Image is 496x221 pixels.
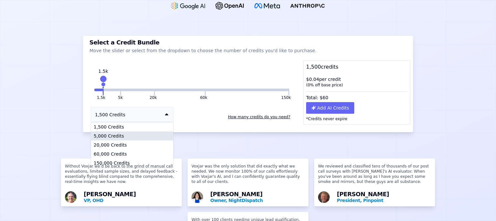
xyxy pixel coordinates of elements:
h3: Select a Credit Bundle [89,40,407,45]
button: 60k [200,95,207,100]
div: Total: $ 60 [304,90,410,102]
div: 150,000 Credits [91,159,173,168]
p: Move the slider or select from the dropdown to choose the number of credits you'd like to purchase. [89,47,407,54]
p: Without Voxjar we’d be back to the grind of manual call evaluations, limited sample sizes, and de... [65,164,178,189]
button: 1,500 Credits [91,107,173,122]
p: Voxjar was the only solution that did exactly what we needed. We now monitor 100% of our calls ef... [191,164,305,189]
p: *Credits never expire [304,114,410,124]
div: [PERSON_NAME] [210,191,305,204]
button: 20k [121,89,154,91]
div: [PERSON_NAME] [337,191,431,204]
button: 5k [104,89,120,91]
p: President, Pinpoint [337,197,431,204]
div: $ 0.04 per credit [304,73,410,90]
button: 150k [281,95,291,100]
div: 60,000 Credits [91,149,173,159]
button: How many credits do you need? [225,112,293,122]
img: OpenAI Logo [215,2,244,10]
div: 1,500 credits [304,61,410,73]
div: ( 0 % off base price) [306,82,408,88]
button: 150k [206,89,288,91]
div: 1,500 Credits [91,122,173,131]
p: Owner, NightDispatch [210,197,305,204]
img: Avatar [318,191,330,203]
img: Google gemini Logo [171,2,205,10]
div: 20,000 Credits [91,140,173,149]
img: Avatar [191,191,203,203]
button: 5k [118,95,123,100]
button: 20k [150,95,157,100]
img: Meta Logo [254,3,280,8]
p: We reviewed and classified tens of thousands of our post call surveys with [PERSON_NAME]'s AI eva... [318,164,431,189]
div: [PERSON_NAME] [84,191,178,204]
button: 1.5k [94,89,103,91]
button: 60k [155,89,204,91]
img: Avatar [65,191,77,203]
p: VP, OHD [84,197,178,204]
button: 1,500 Credits 1,500 Credits 5,000 Credits 20,000 Credits 60,000 Credits 150,000 Credits [91,107,173,122]
div: 5,000 Credits [91,131,173,140]
div: 1.5k [98,68,108,74]
button: 1.5k [97,95,105,100]
button: Add AI Credits [306,102,354,114]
